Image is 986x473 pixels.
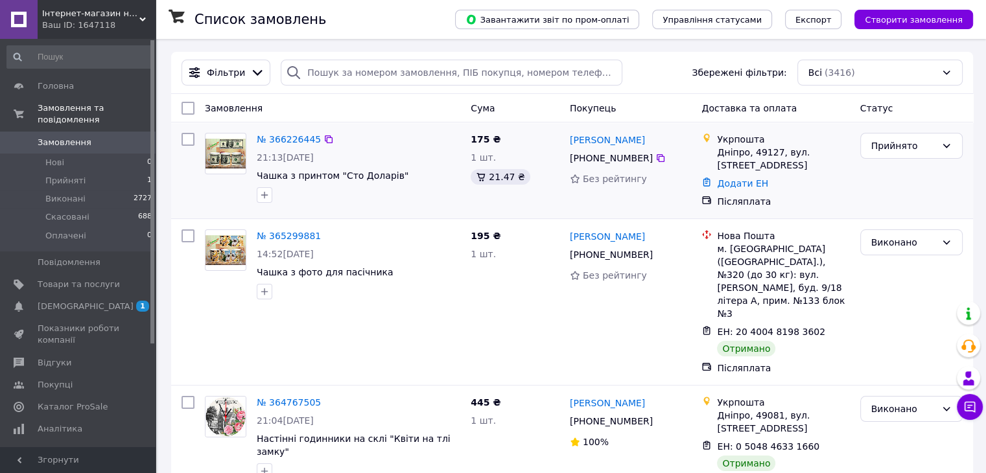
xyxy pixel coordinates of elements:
[38,137,91,148] span: Замовлення
[471,249,496,259] span: 1 шт.
[871,139,936,153] div: Прийнято
[871,402,936,416] div: Виконано
[257,249,314,259] span: 14:52[DATE]
[471,169,530,185] div: 21.47 ₴
[281,60,622,86] input: Пошук за номером замовлення, ПІБ покупця, номером телефону, Email, номером накладної
[38,301,134,312] span: [DEMOGRAPHIC_DATA]
[717,133,849,146] div: Укрпошта
[583,437,609,447] span: 100%
[257,433,451,457] a: Настінні годинники на склі "Квіти на тлі замку"
[42,8,139,19] span: Інтернет-магазин настінних годинників і картин Таймер-Ок
[795,15,832,25] span: Експорт
[785,10,842,29] button: Експорт
[207,66,245,79] span: Фільтри
[147,230,152,242] span: 0
[194,12,326,27] h1: Список замовлень
[570,249,653,260] span: [PHONE_NUMBER]
[854,10,973,29] button: Створити замовлення
[138,211,152,223] span: 688
[147,157,152,168] span: 0
[38,357,71,369] span: Відгуки
[38,279,120,290] span: Товари та послуги
[205,139,246,169] img: Фото товару
[257,170,408,181] a: Чашка з принтом "Сто Доларів"
[471,415,496,426] span: 1 шт.
[865,15,963,25] span: Створити замовлення
[205,103,263,113] span: Замовлення
[205,133,246,174] a: Фото товару
[455,10,639,29] button: Завантажити звіт по пром-оплаті
[701,103,797,113] span: Доставка та оплата
[570,416,653,426] span: [PHONE_NUMBER]
[841,14,973,24] a: Створити замовлення
[717,327,825,337] span: ЕН: 20 4004 8198 3602
[808,66,822,79] span: Всі
[465,14,629,25] span: Завантажити звіт по пром-оплаті
[471,103,495,113] span: Cума
[583,270,647,281] span: Без рейтингу
[717,242,849,320] div: м. [GEOGRAPHIC_DATA] ([GEOGRAPHIC_DATA].), №320 (до 30 кг): вул. [PERSON_NAME], буд. 9/18 літера ...
[205,235,246,266] img: Фото товару
[717,362,849,375] div: Післяплата
[257,397,321,408] a: № 364767505
[471,152,496,163] span: 1 шт.
[38,102,156,126] span: Замовлення та повідомлення
[45,157,64,168] span: Нові
[257,152,314,163] span: 21:13[DATE]
[583,174,647,184] span: Без рейтингу
[871,235,936,249] div: Виконано
[42,19,156,31] div: Ваш ID: 1647118
[6,45,153,69] input: Пошук
[471,134,500,144] span: 175 ₴
[38,379,73,391] span: Покупці
[570,103,616,113] span: Покупець
[717,229,849,242] div: Нова Пошта
[38,445,120,468] span: Інструменти веб-майстра та SEO
[257,231,321,241] a: № 365299881
[136,301,149,312] span: 1
[717,195,849,208] div: Післяплата
[663,15,762,25] span: Управління статусами
[717,178,768,189] a: Додати ЕН
[825,67,855,78] span: (3416)
[45,230,86,242] span: Оплачені
[38,401,108,413] span: Каталог ProSale
[471,397,500,408] span: 445 ₴
[717,409,849,435] div: Дніпро, 49081, вул. [STREET_ADDRESS]
[45,211,89,223] span: Скасовані
[957,394,983,420] button: Чат з покупцем
[717,456,775,471] div: Отримано
[570,397,645,410] a: [PERSON_NAME]
[38,80,74,92] span: Головна
[134,193,152,205] span: 2727
[717,341,775,356] div: Отримано
[45,193,86,205] span: Виконані
[38,323,120,346] span: Показники роботи компанії
[38,423,82,435] span: Аналітика
[45,175,86,187] span: Прийняті
[257,134,321,144] a: № 366226445
[205,397,246,437] img: Фото товару
[717,146,849,172] div: Дніпро, 49127, вул. [STREET_ADDRESS]
[205,229,246,271] a: Фото товару
[257,267,393,277] a: Чашка з фото для пасічника
[717,396,849,409] div: Укрпошта
[860,103,893,113] span: Статус
[570,153,653,163] span: [PHONE_NUMBER]
[570,133,645,146] a: [PERSON_NAME]
[692,66,786,79] span: Збережені фільтри:
[717,441,819,452] span: ЕН: 0 5048 4633 1660
[471,231,500,241] span: 195 ₴
[205,396,246,437] a: Фото товару
[147,175,152,187] span: 1
[570,230,645,243] a: [PERSON_NAME]
[257,415,314,426] span: 21:04[DATE]
[38,257,100,268] span: Повідомлення
[652,10,772,29] button: Управління статусами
